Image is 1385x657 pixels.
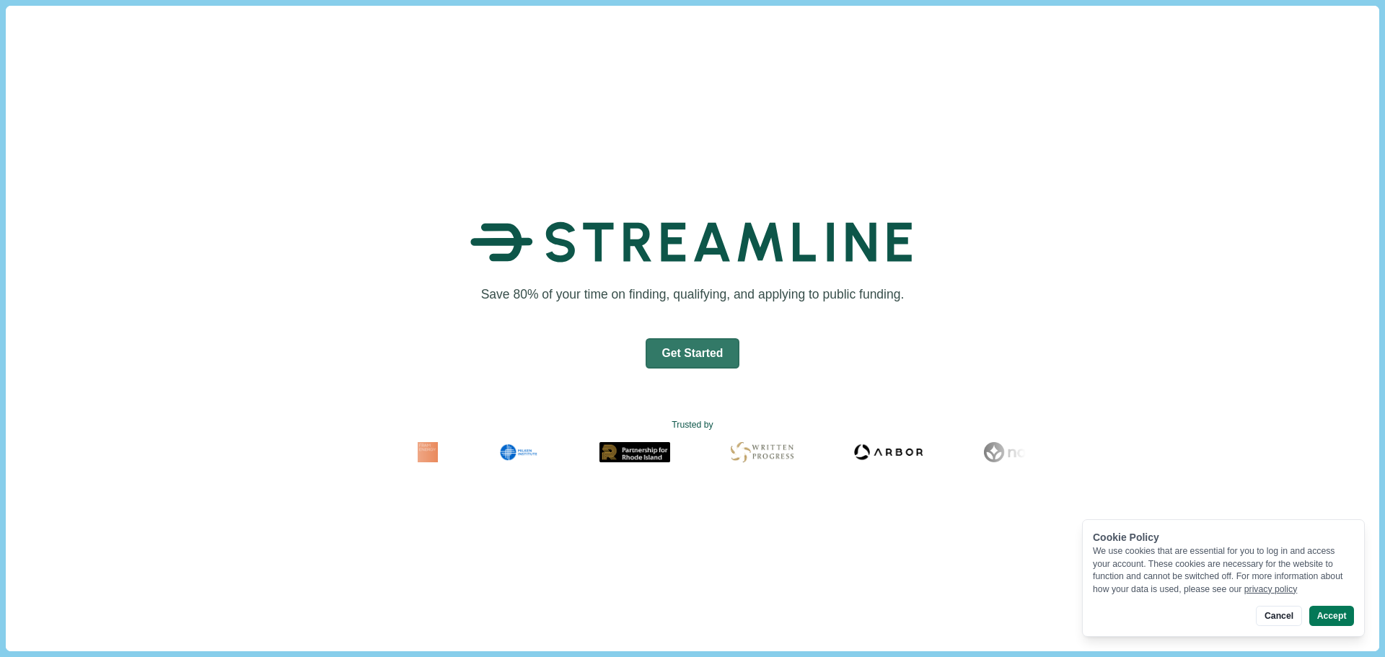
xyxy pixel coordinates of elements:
[418,442,438,462] img: Fram Energy Logo
[599,442,670,462] img: Partnership for Rhode Island Logo
[470,202,915,283] img: Streamline Climate Logo
[1244,584,1298,594] a: privacy policy
[476,286,909,304] h1: Save 80% of your time on finding, qualifying, and applying to public funding.
[1309,606,1354,626] button: Accept
[1256,606,1301,626] button: Cancel
[646,338,740,369] button: Get Started
[731,442,793,462] img: Written Progress Logo
[1093,532,1159,543] span: Cookie Policy
[1093,545,1354,596] div: We use cookies that are essential for you to log in and access your account. These cookies are ne...
[672,419,713,432] text: Trusted by
[984,442,1044,462] img: Noya Logo
[854,442,923,462] img: Arbor Logo
[498,442,539,462] img: Milken Institute Logo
